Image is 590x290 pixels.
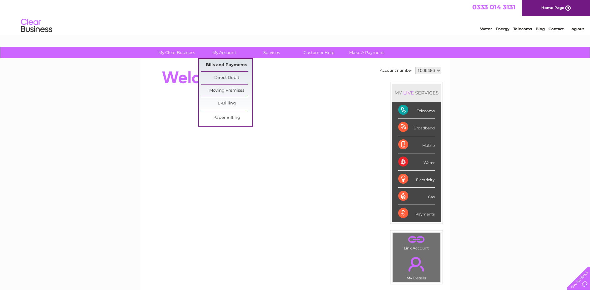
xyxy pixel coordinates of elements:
[398,136,435,153] div: Mobile
[398,205,435,222] div: Payments
[496,27,509,31] a: Energy
[201,112,252,124] a: Paper Billing
[201,97,252,110] a: E-Billing
[536,27,545,31] a: Blog
[341,47,392,58] a: Make A Payment
[480,27,492,31] a: Water
[569,27,584,31] a: Log out
[394,234,439,245] a: .
[201,85,252,97] a: Moving Premises
[472,3,515,11] a: 0333 014 3131
[201,59,252,71] a: Bills and Payments
[201,72,252,84] a: Direct Debit
[246,47,297,58] a: Services
[513,27,532,31] a: Telecoms
[398,102,435,119] div: Telecoms
[398,171,435,188] div: Electricity
[394,253,439,275] a: .
[548,27,564,31] a: Contact
[402,90,415,96] div: LIVE
[293,47,345,58] a: Customer Help
[21,16,52,35] img: logo.png
[398,188,435,205] div: Gas
[151,47,202,58] a: My Clear Business
[392,232,441,252] td: Link Account
[378,65,414,76] td: Account number
[392,84,441,102] div: MY SERVICES
[392,252,441,282] td: My Details
[398,119,435,136] div: Broadband
[148,3,443,30] div: Clear Business is a trading name of Verastar Limited (registered in [GEOGRAPHIC_DATA] No. 3667643...
[398,153,435,171] div: Water
[198,47,250,58] a: My Account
